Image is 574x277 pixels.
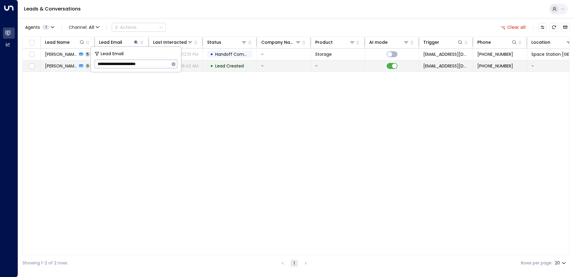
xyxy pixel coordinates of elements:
[153,39,193,46] div: Last Interacted
[555,259,567,267] div: 20
[531,39,572,46] div: Location
[261,39,301,46] div: Company Name
[45,51,77,57] span: Justin Dorazio
[28,39,35,46] span: Toggle select all
[66,23,102,31] button: Channel:All
[45,39,85,46] div: Lead Name
[531,39,550,46] div: Location
[477,39,517,46] div: Phone
[181,51,198,57] p: 02:19 PM
[179,63,198,69] p: 08:43 AM
[23,23,56,31] button: Agents1
[114,25,137,30] div: Actions
[423,39,439,46] div: Trigger
[112,23,166,32] button: Actions
[66,23,102,31] span: Channel:
[423,39,463,46] div: Trigger
[521,260,552,266] label: Rows per page:
[99,39,139,46] div: Lead Email
[477,51,513,57] span: +447742749444
[291,260,298,267] button: page 1
[369,39,388,46] div: AI mode
[279,259,310,267] nav: pagination navigation
[550,23,558,31] span: Refresh
[315,39,333,46] div: Product
[257,60,311,72] td: -
[477,63,513,69] span: +447742749444
[153,39,187,46] div: Last Interacted
[28,62,35,70] span: Toggle select row
[257,49,311,60] td: -
[45,39,70,46] div: Lead Name
[101,50,124,57] span: Lead Email
[477,39,491,46] div: Phone
[210,61,213,71] div: •
[24,5,81,12] a: Leads & Conversations
[315,51,332,57] span: Storage
[498,23,528,31] button: Clear all
[423,51,469,57] span: leads@space-station.co.uk
[369,39,409,46] div: AI mode
[311,60,365,72] td: -
[210,49,213,59] div: •
[28,51,35,58] span: Toggle select row
[215,51,258,57] span: Handoff Completed
[207,39,221,46] div: Status
[423,63,469,69] span: leads@space-station.co.uk
[112,23,166,32] div: Button group with a nested menu
[315,39,355,46] div: Product
[42,25,50,30] span: 1
[215,63,244,69] span: Lead Created
[207,39,247,46] div: Status
[561,23,569,31] button: Archived Leads
[45,63,77,69] span: Justin Dorazio
[25,25,40,29] span: Agents
[85,52,90,57] span: 5
[261,39,295,46] div: Company Name
[538,23,547,31] button: Customize
[99,39,122,46] div: Lead Email
[89,25,94,30] span: All
[85,63,90,68] span: 0
[23,260,67,266] div: Showing 1-2 of 2 rows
